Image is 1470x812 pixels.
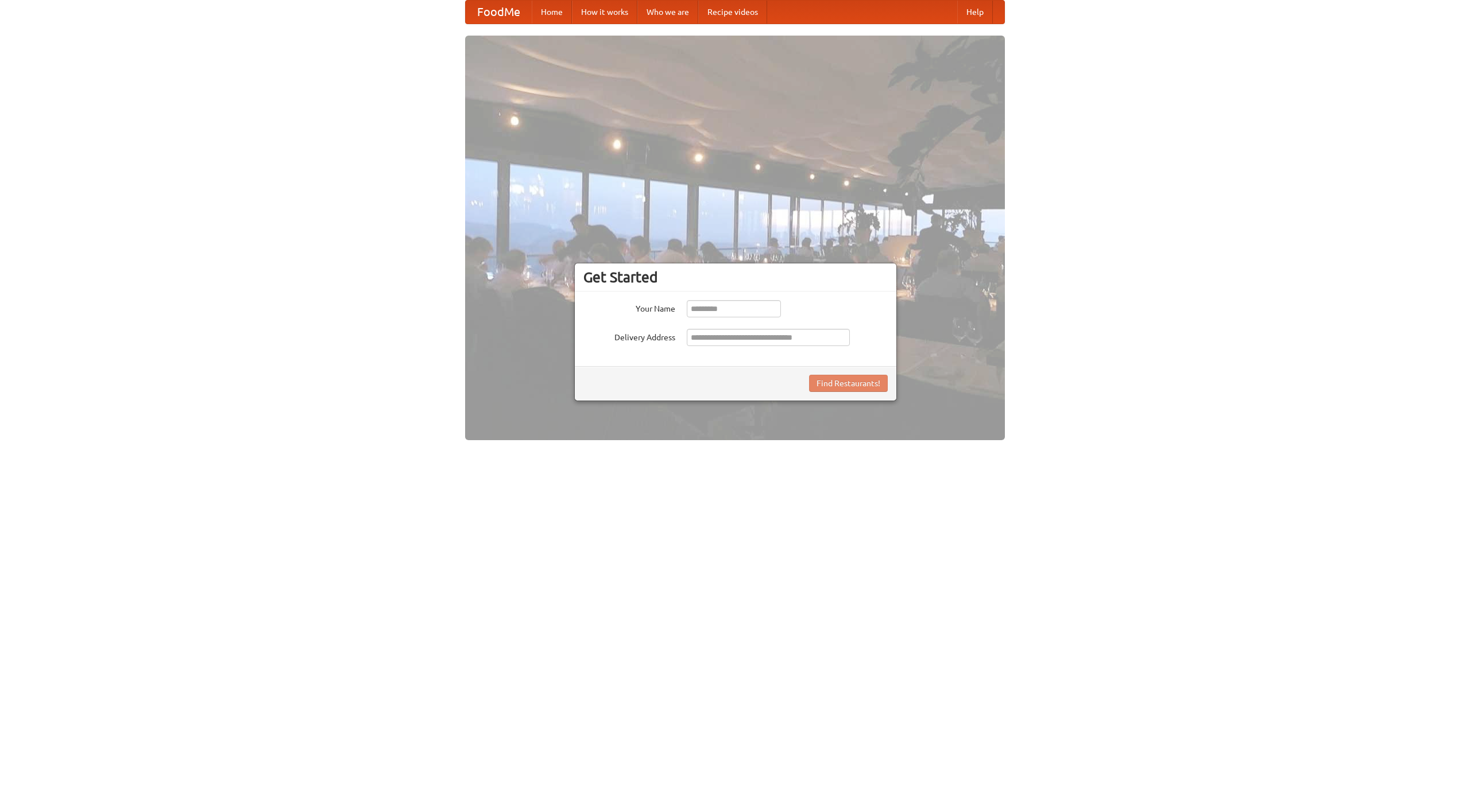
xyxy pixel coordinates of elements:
button: Find Restaurants! [809,375,888,392]
a: Recipe videos [698,1,767,24]
a: FoodMe [466,1,532,24]
a: Home [532,1,572,24]
a: Who we are [637,1,698,24]
label: Your Name [583,300,675,314]
label: Delivery Address [583,329,675,343]
h3: Get Started [583,269,888,286]
a: Help [957,1,993,24]
a: How it works [572,1,637,24]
